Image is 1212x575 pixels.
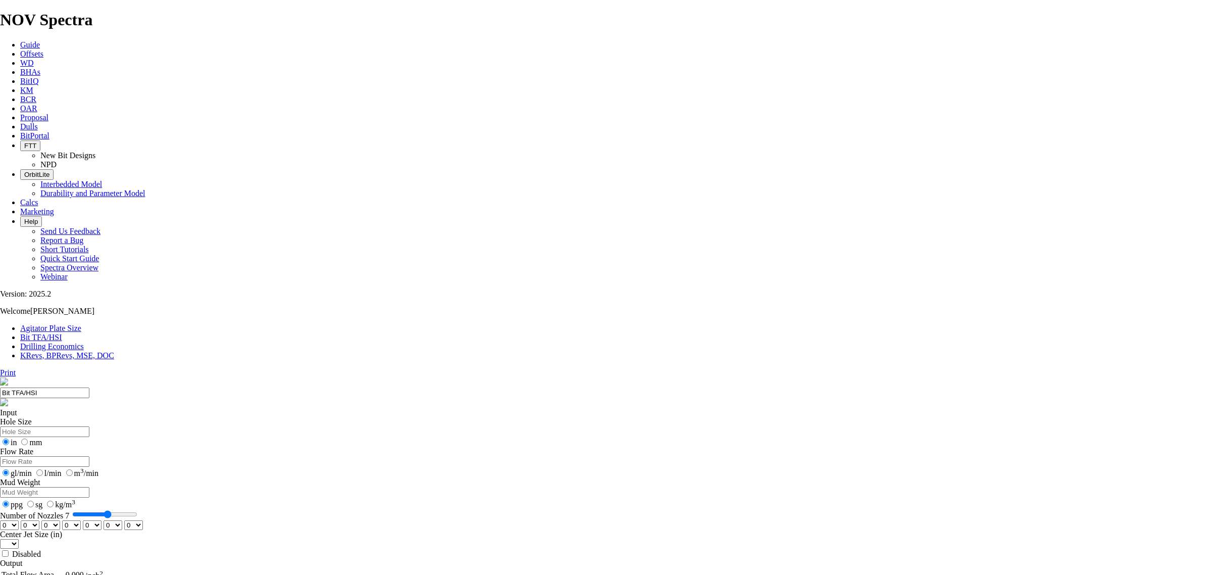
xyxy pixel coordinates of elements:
[20,131,49,140] a: BitPortal
[20,40,40,49] a: Guide
[40,263,98,272] a: Spectra Overview
[24,142,36,150] span: FTT
[20,59,34,67] a: WD
[36,469,43,476] input: l/min
[27,501,34,507] input: sg
[20,86,33,94] a: KM
[40,227,100,235] a: Send Us Feedback
[40,254,99,263] a: Quick Start Guide
[3,501,9,507] input: ppg
[47,501,54,507] input: kg/m3
[40,180,102,188] a: Interbedded Model
[20,216,42,227] button: Help
[72,498,75,505] sup: 3
[20,207,54,216] a: Marketing
[12,550,41,558] label: Disabled
[20,198,38,207] a: Calcs
[20,113,48,122] a: Proposal
[20,77,38,85] a: BitIQ
[40,245,89,254] a: Short Tutorials
[20,122,38,131] a: Dulls
[40,236,83,245] a: Report a Bug
[20,351,114,360] a: KRevs, BPRevs, MSE, DOC
[20,169,54,180] button: OrbitLite
[40,272,68,281] a: Webinar
[20,104,37,113] a: OAR
[20,342,84,351] a: Drilling Economics
[34,469,62,477] label: l/min
[40,160,57,169] a: NPD
[44,500,75,509] label: kg/m
[20,333,62,342] a: Bit TFA/HSI
[24,171,49,178] span: OrbitLite
[3,439,9,445] input: in
[20,68,40,76] a: BHAs
[20,50,43,58] a: Offsets
[40,189,145,198] a: Durability and Parameter Model
[64,469,98,477] label: m /min
[19,438,42,447] label: mm
[20,324,81,332] a: Agitator Plate Size
[3,469,9,476] input: gl/min
[25,500,42,509] label: sg
[20,95,36,104] a: BCR
[21,439,28,445] input: mm
[40,151,95,160] a: New Bit Designs
[20,140,40,151] button: FTT
[30,307,94,315] span: [PERSON_NAME]
[80,467,84,474] sup: 3
[24,218,38,225] span: Help
[66,469,73,476] input: m3/min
